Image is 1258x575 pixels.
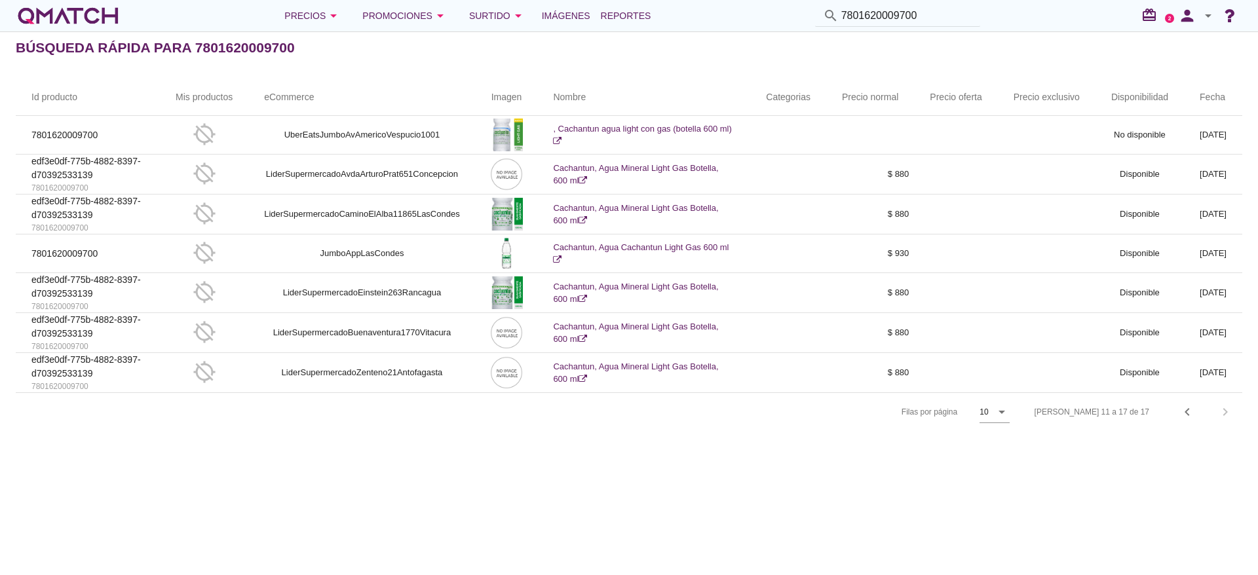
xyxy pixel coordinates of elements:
i: gps_off [193,122,216,146]
i: gps_off [193,162,216,185]
p: edf3e0df-775b-4882-8397-d70392533139 [31,273,144,301]
th: Precio oferta: Not sorted. [914,79,997,116]
p: 7801620009700 [31,341,144,352]
td: $ 880 [826,273,914,313]
td: [DATE] [1184,273,1242,313]
i: gps_off [193,320,216,344]
p: 7801620009700 [31,301,144,312]
td: [DATE] [1184,353,1242,393]
td: JumboAppLasCondes [248,234,475,273]
th: Id producto: Not sorted. [16,79,160,116]
button: Surtido [459,3,537,29]
td: [DATE] [1184,195,1242,234]
td: [DATE] [1184,116,1242,155]
th: Categorias: Not sorted. [750,79,826,116]
td: Disponible [1096,155,1184,195]
div: 10 [980,406,988,418]
i: arrow_drop_down [1200,8,1216,24]
td: $ 880 [826,353,914,393]
th: Fecha: Not sorted. [1184,79,1242,116]
a: Reportes [596,3,657,29]
p: edf3e0df-775b-4882-8397-d70392533139 [31,195,144,222]
button: Promociones [352,3,459,29]
td: LiderSupermercadoEinstein263Rancagua [248,273,475,313]
th: Precio exclusivo: Not sorted. [998,79,1096,116]
a: Cachantun, Agua Mineral Light Gas Botella, 600 ml [553,203,718,226]
i: arrow_drop_down [510,8,526,24]
td: LiderSupermercadoAvdaArturoPrat651Concepcion [248,155,475,195]
td: LiderSupermercadoZenteno21Antofagasta [248,353,475,393]
i: person [1174,7,1200,25]
i: chevron_left [1179,404,1195,420]
td: Disponible [1096,234,1184,273]
p: 7801620009700 [31,128,144,142]
button: Previous page [1175,400,1199,424]
i: arrow_drop_down [994,404,1010,420]
th: Disponibilidad: Not sorted. [1096,79,1184,116]
a: white-qmatch-logo [16,3,121,29]
div: Surtido [469,8,526,24]
i: gps_off [193,241,216,265]
td: $ 880 [826,155,914,195]
i: arrow_drop_down [432,8,448,24]
th: eCommerce: Not sorted. [248,79,475,116]
td: $ 880 [826,313,914,353]
th: Nombre: Not sorted. [537,79,750,116]
td: Disponible [1096,353,1184,393]
p: 7801620009700 [31,222,144,234]
a: Cachantun, Agua Cachantun Light Gas 600 ml [553,242,729,265]
td: $ 930 [826,234,914,273]
div: Promociones [362,8,448,24]
td: No disponible [1096,116,1184,155]
div: Precios [284,8,341,24]
p: 7801620009700 [31,380,144,392]
p: edf3e0df-775b-4882-8397-d70392533139 [31,155,144,182]
td: Disponible [1096,273,1184,313]
i: arrow_drop_down [326,8,341,24]
p: edf3e0df-775b-4882-8397-d70392533139 [31,353,144,380]
a: 2 [1165,14,1174,23]
span: Imágenes [542,8,590,24]
i: gps_off [193,280,216,304]
i: gps_off [193,202,216,225]
td: $ 880 [826,195,914,234]
td: Disponible [1096,313,1184,353]
td: LiderSupermercadoCaminoElAlba11865LasCondes [248,195,475,234]
i: gps_off [193,360,216,384]
a: Cachantun, Agua Mineral Light Gas Botella, 600 ml [553,282,718,305]
button: Precios [274,3,352,29]
td: [DATE] [1184,313,1242,353]
h2: Búsqueda rápida para 7801620009700 [16,37,295,58]
th: Mis productos: Not sorted. [160,79,248,116]
span: Reportes [601,8,651,24]
td: Disponible [1096,195,1184,234]
a: Cachantun, Agua Mineral Light Gas Botella, 600 ml [553,322,718,344]
a: Imágenes [537,3,596,29]
td: UberEatsJumboAvAmericoVespucio1001 [248,116,475,155]
text: 2 [1168,15,1172,21]
div: Filas por página [771,393,1010,431]
p: 7801620009700 [31,247,144,261]
th: Precio normal: Not sorted. [826,79,914,116]
i: redeem [1141,7,1162,23]
a: , Cachantun agua light con gas (botella 600 ml) [553,124,731,147]
td: [DATE] [1184,234,1242,273]
a: Cachantun, Agua Mineral Light Gas Botella, 600 ml [553,362,718,384]
p: edf3e0df-775b-4882-8397-d70392533139 [31,313,144,341]
input: Buscar productos [841,5,972,26]
td: [DATE] [1184,155,1242,195]
i: search [823,8,839,24]
th: Imagen: Not sorted. [476,79,538,116]
p: 7801620009700 [31,182,144,194]
div: [PERSON_NAME] 11 a 17 de 17 [1035,406,1149,418]
a: Cachantun, Agua Mineral Light Gas Botella, 600 ml [553,163,718,186]
td: LiderSupermercadoBuenaventura1770Vitacura [248,313,475,353]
